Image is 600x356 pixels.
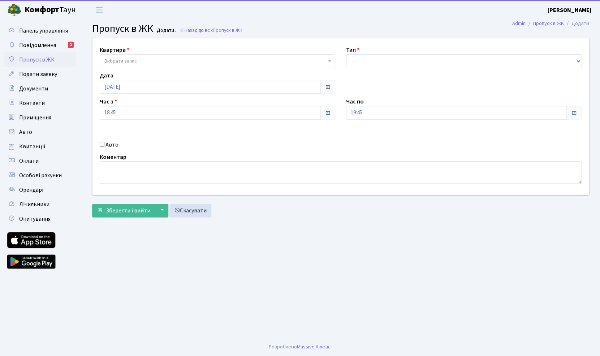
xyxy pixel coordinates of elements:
[7,3,22,17] img: logo.png
[105,140,118,149] label: Авто
[19,157,39,165] span: Оплати
[564,20,589,27] li: Додати
[4,212,76,226] a: Опитування
[213,27,242,34] span: Пропуск в ЖК
[4,38,76,52] a: Повідомлення1
[4,67,76,81] a: Подати заявку
[548,6,591,14] a: [PERSON_NAME]
[4,110,76,125] a: Приміщення
[180,27,242,34] a: Назад до всіхПропуск в ЖК
[19,99,45,107] span: Контакти
[346,46,359,54] label: Тип
[19,143,46,151] span: Квитанції
[4,154,76,168] a: Оплати
[512,20,526,27] a: Admin
[100,153,126,161] label: Коментар
[155,27,176,34] small: Додати .
[4,24,76,38] a: Панель управління
[19,114,51,122] span: Приміщення
[4,197,76,212] a: Лічильники
[100,46,129,54] label: Квартира
[4,168,76,183] a: Особові рахунки
[25,4,76,16] span: Таун
[19,186,43,194] span: Орендарі
[92,204,155,217] button: Зберегти і вийти
[533,20,564,27] a: Пропуск в ЖК
[92,21,153,36] span: Пропуск в ЖК
[19,56,55,64] span: Пропуск в ЖК
[100,71,113,80] label: Дата
[19,215,51,223] span: Опитування
[4,96,76,110] a: Контакти
[297,343,331,351] a: Massive Kinetic
[104,58,137,65] span: Вибрати запис
[19,200,49,208] span: Лічильники
[19,85,48,93] span: Документи
[4,52,76,67] a: Пропуск в ЖК
[106,207,150,215] span: Зберегти і вийти
[4,183,76,197] a: Орендарі
[4,81,76,96] a: Документи
[4,139,76,154] a: Квитанції
[501,16,600,31] nav: breadcrumb
[100,97,117,106] label: Час з
[68,42,74,48] div: 1
[19,27,68,35] span: Панель управління
[19,70,57,78] span: Подати заявку
[346,97,364,106] label: Час по
[90,4,108,16] button: Переключити навігацію
[169,204,211,217] a: Скасувати
[19,128,32,136] span: Авто
[269,343,332,351] div: Розроблено .
[19,171,62,179] span: Особові рахунки
[4,125,76,139] a: Авто
[19,41,56,49] span: Повідомлення
[25,4,59,16] b: Комфорт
